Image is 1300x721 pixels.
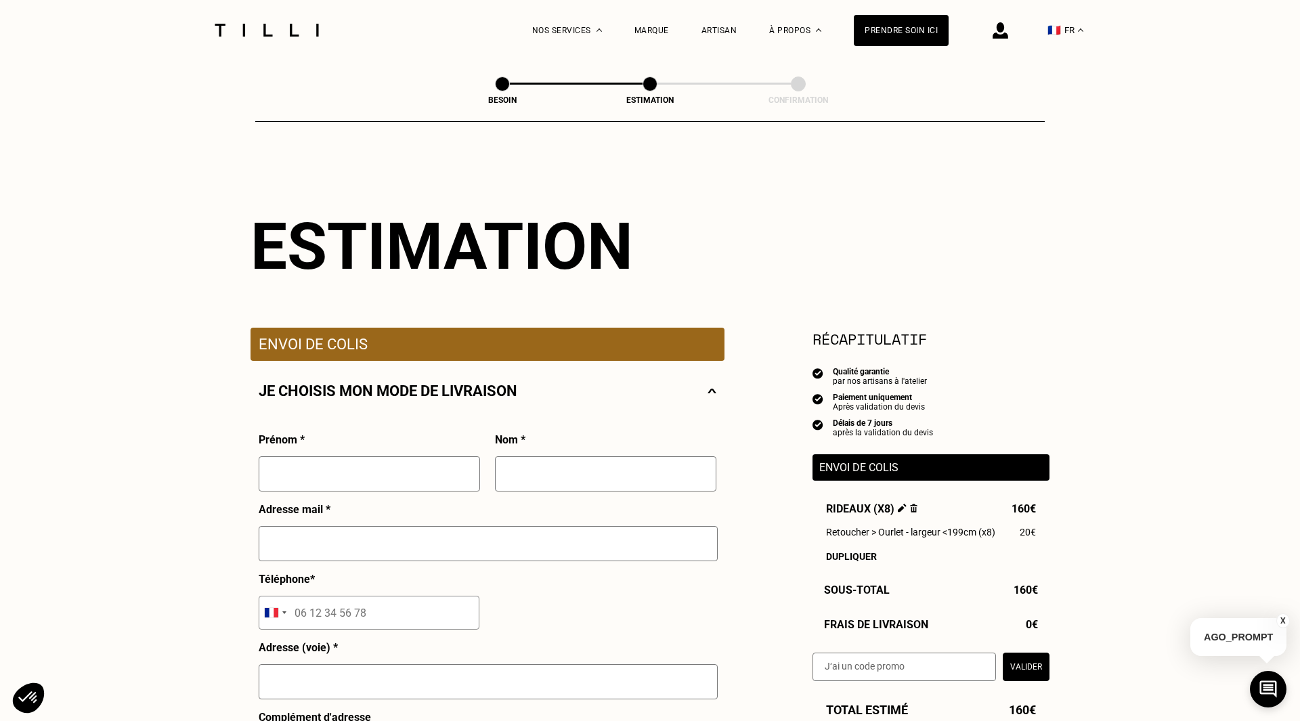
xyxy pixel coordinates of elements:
[898,504,907,512] img: Éditer
[259,503,330,516] p: Adresse mail *
[819,461,1043,474] p: Envoi de colis
[833,367,927,376] div: Qualité garantie
[833,428,933,437] div: après la validation du devis
[833,402,925,412] div: Après validation du devis
[833,393,925,402] div: Paiement uniquement
[1020,527,1036,538] span: 20€
[210,24,324,37] img: Logo du service de couturière Tilli
[1190,618,1286,656] p: AGO_PROMPT
[259,336,716,353] p: Envoi de colis
[582,95,718,105] div: Estimation
[495,433,525,446] p: Nom *
[812,618,1049,631] div: Frais de livraison
[833,418,933,428] div: Délais de 7 jours
[259,433,305,446] p: Prénom *
[1276,613,1290,628] button: X
[833,376,927,386] div: par nos artisans à l'atelier
[826,551,1036,562] div: Dupliquer
[259,383,517,399] p: Je choisis mon mode de livraison
[259,596,479,630] input: 06 12 34 56 78
[1003,653,1049,681] button: Valider
[812,393,823,405] img: icon list info
[251,209,1049,284] div: Estimation
[826,527,995,538] span: Retoucher > Ourlet - largeur <199cm (x8)
[1047,24,1061,37] span: 🇫🇷
[597,28,602,32] img: Menu déroulant
[435,95,570,105] div: Besoin
[812,584,1049,596] div: Sous-Total
[259,596,290,629] div: Selected country
[634,26,669,35] a: Marque
[701,26,737,35] a: Artisan
[708,383,716,399] img: svg+xml;base64,PHN2ZyBmaWxsPSJub25lIiBoZWlnaHQ9IjE0IiB2aWV3Qm94PSIwIDAgMjggMTQiIHdpZHRoPSIyOCIgeG...
[812,328,1049,350] section: Récapitulatif
[731,95,866,105] div: Confirmation
[816,28,821,32] img: Menu déroulant à propos
[826,502,917,515] span: Rideaux (x8)
[812,703,1049,717] div: Total estimé
[812,367,823,379] img: icon list info
[1014,584,1038,596] span: 160€
[1009,703,1036,717] span: 160€
[1078,28,1083,32] img: menu déroulant
[993,22,1008,39] img: icône connexion
[1012,502,1036,515] span: 160€
[854,15,949,46] a: Prendre soin ici
[812,653,996,681] input: J‘ai un code promo
[259,641,338,654] p: Adresse (voie) *
[259,573,315,586] p: Téléphone *
[910,504,917,512] img: Supprimer
[1026,618,1038,631] span: 0€
[812,418,823,431] img: icon list info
